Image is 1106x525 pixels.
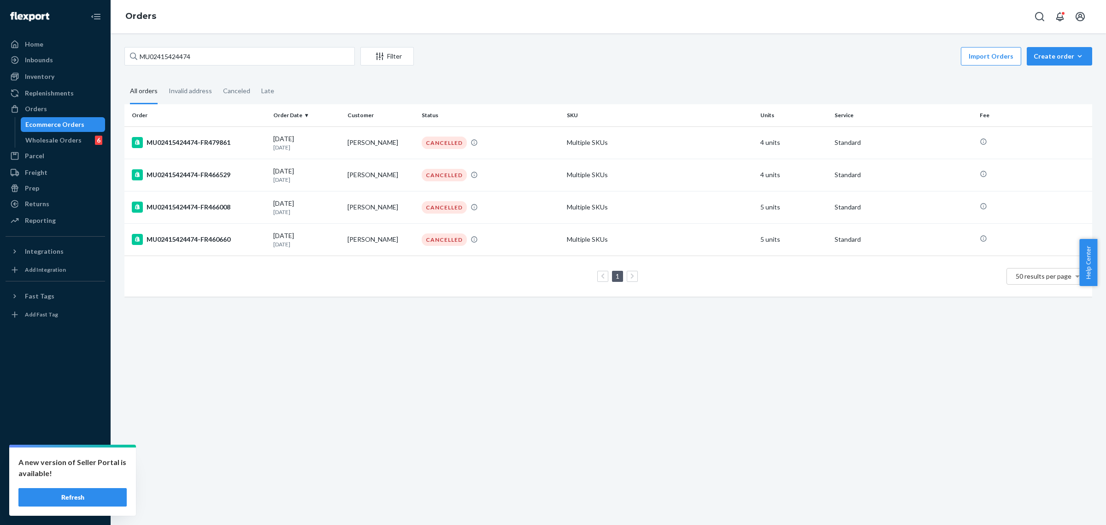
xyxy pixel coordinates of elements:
a: Ecommerce Orders [21,117,106,132]
div: MU02415424474-FR460660 [132,234,266,245]
div: Canceled [223,79,250,103]
a: Prep [6,181,105,196]
a: Home [6,37,105,52]
div: [DATE] [273,231,340,248]
td: [PERSON_NAME] [344,223,418,256]
img: Flexport logo [10,12,49,21]
td: 5 units [757,191,831,223]
a: Reporting [6,213,105,228]
button: Open Search Box [1030,7,1049,26]
input: Search orders [124,47,355,66]
button: Refresh [18,488,127,507]
th: Units [757,104,831,126]
div: Filter [361,52,413,61]
a: Parcel [6,149,105,163]
ol: breadcrumbs [118,3,164,30]
button: Create order [1027,47,1092,66]
div: Ecommerce Orders [25,120,84,129]
p: Standard [835,235,972,244]
div: Add Integration [25,266,66,274]
td: Multiple SKUs [563,159,757,191]
a: Wholesale Orders6 [21,133,106,148]
div: MU02415424474-FR466008 [132,202,266,213]
div: MU02415424474-FR466529 [132,169,266,180]
span: 50 results per page [1016,272,1071,280]
button: Open notifications [1051,7,1069,26]
div: Integrations [25,247,64,256]
td: 4 units [757,159,831,191]
div: Orders [25,104,47,113]
p: [DATE] [273,208,340,216]
p: [DATE] [273,240,340,248]
td: Multiple SKUs [563,223,757,256]
div: Home [25,40,43,49]
iframe: Opens a widget where you can chat to one of our agents [1047,497,1097,520]
a: Page 1 is your current page [614,272,621,280]
div: Parcel [25,151,44,161]
a: Settings [6,452,105,467]
a: Add Integration [6,262,105,277]
button: Close Navigation [87,7,105,26]
p: [DATE] [273,143,340,151]
p: A new version of Seller Portal is available! [18,457,127,479]
div: CANCELLED [422,169,467,181]
td: [PERSON_NAME] [344,191,418,223]
td: Multiple SKUs [563,126,757,159]
div: Invalid address [169,79,212,103]
th: Status [418,104,563,126]
a: Replenishments [6,86,105,101]
div: Returns [25,199,49,209]
button: Help Center [1079,239,1097,286]
button: Give Feedback [6,499,105,514]
th: Service [831,104,976,126]
div: 6 [95,136,102,145]
a: Orders [125,11,156,21]
div: Replenishments [25,89,74,98]
div: CANCELLED [422,233,467,246]
div: [DATE] [273,199,340,216]
div: Prep [25,184,39,193]
div: All orders [130,79,158,104]
p: [DATE] [273,176,340,184]
div: MU02415424474-FR479861 [132,137,266,148]
button: Talk to Support [6,468,105,483]
a: Inbounds [6,53,105,67]
div: Wholesale Orders [25,136,82,145]
td: [PERSON_NAME] [344,159,418,191]
th: Order [124,104,270,126]
div: CANCELLED [422,137,467,149]
div: [DATE] [273,134,340,151]
p: Standard [835,138,972,147]
button: Import Orders [961,47,1021,66]
a: Inventory [6,69,105,84]
a: Freight [6,165,105,180]
button: Integrations [6,244,105,259]
button: Filter [360,47,414,66]
div: Inbounds [25,55,53,65]
div: Customer [347,111,414,119]
p: Standard [835,170,972,179]
a: Returns [6,197,105,211]
div: CANCELLED [422,201,467,214]
div: Fast Tags [25,292,54,301]
td: 5 units [757,223,831,256]
p: Standard [835,203,972,212]
div: Freight [25,168,47,177]
div: Add Fast Tag [25,310,58,318]
div: [DATE] [273,167,340,184]
th: Fee [976,104,1092,126]
a: Help Center [6,483,105,498]
td: 4 units [757,126,831,159]
a: Add Fast Tag [6,307,105,322]
div: Create order [1034,52,1085,61]
th: Order Date [270,104,344,126]
button: Fast Tags [6,289,105,304]
div: Inventory [25,72,54,81]
div: Late [261,79,274,103]
td: [PERSON_NAME] [344,126,418,159]
th: SKU [563,104,757,126]
a: Orders [6,101,105,116]
td: Multiple SKUs [563,191,757,223]
button: Open account menu [1071,7,1089,26]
